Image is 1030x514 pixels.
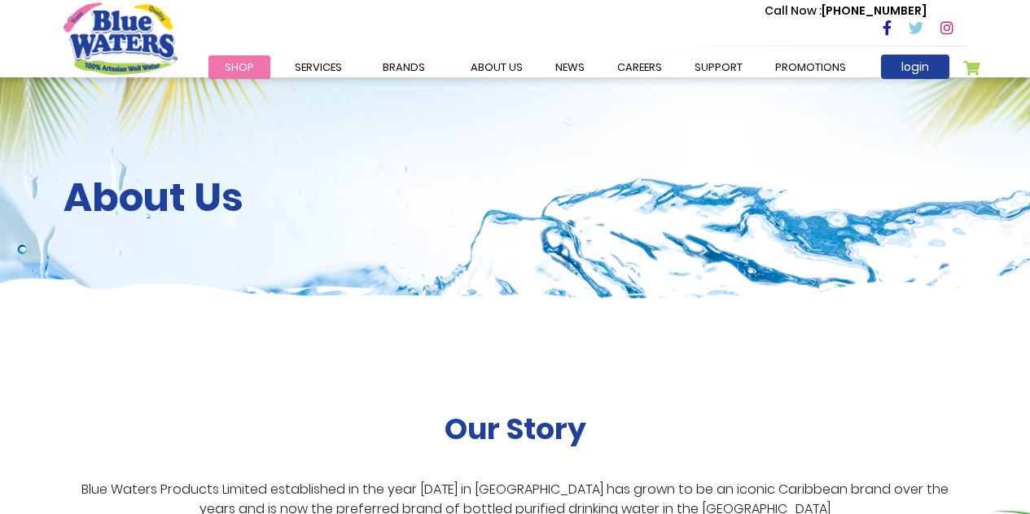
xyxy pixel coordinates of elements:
[678,55,759,79] a: support
[759,55,862,79] a: Promotions
[295,59,342,75] span: Services
[64,2,178,74] a: store logo
[383,59,425,75] span: Brands
[454,55,539,79] a: about us
[64,174,967,222] h2: About Us
[601,55,678,79] a: careers
[445,411,586,446] h2: Our Story
[765,2,927,20] p: [PHONE_NUMBER]
[765,2,822,19] span: Call Now :
[881,55,949,79] a: login
[539,55,601,79] a: News
[225,59,254,75] span: Shop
